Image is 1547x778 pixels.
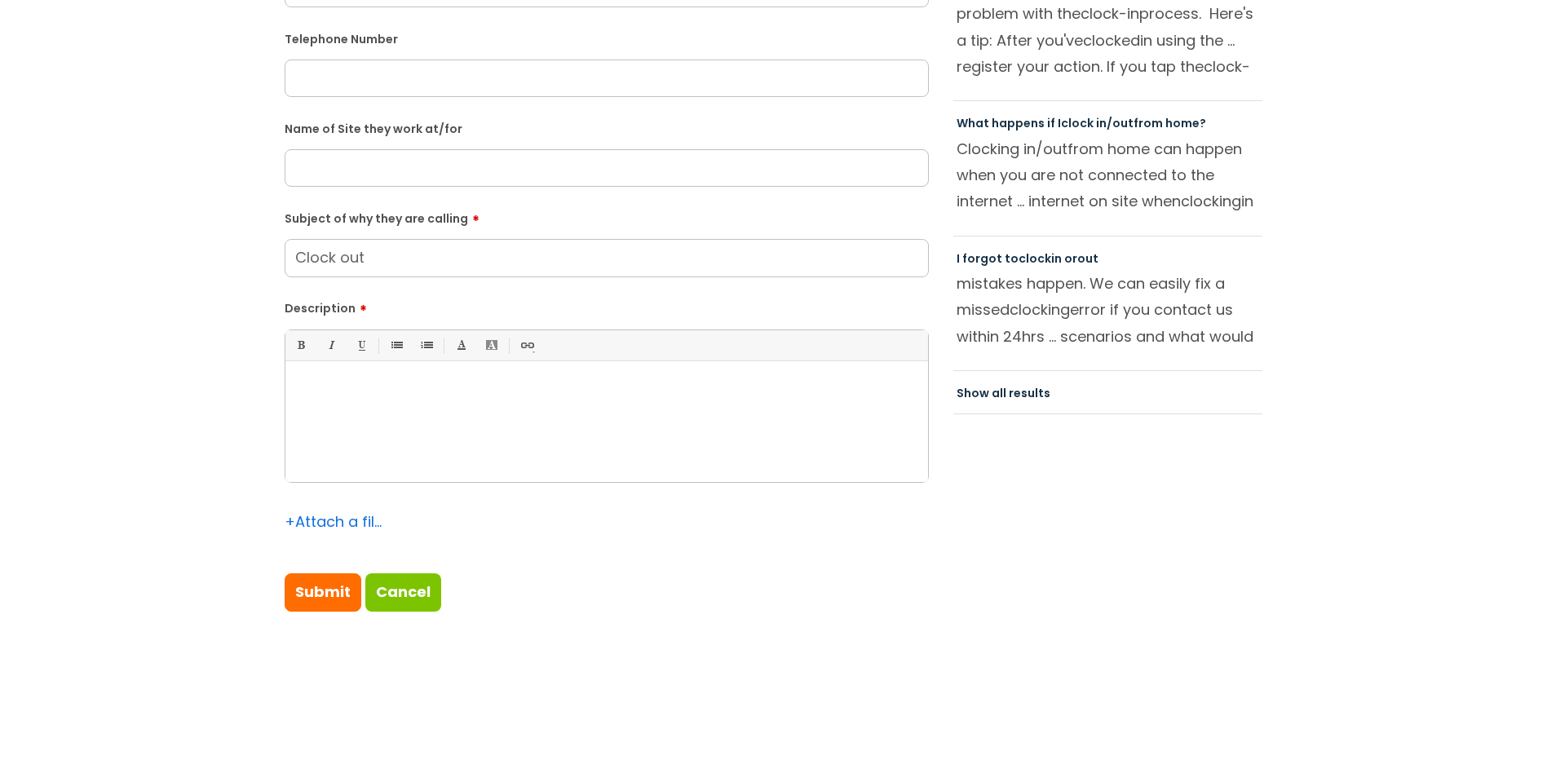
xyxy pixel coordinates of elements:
a: Font Color [451,335,471,356]
a: 1. Ordered List (Ctrl-Shift-8) [416,335,436,356]
a: Back Color [481,335,502,356]
span: clocking [1181,191,1241,211]
p: problem with the process. Here's a tip: After you've in using the ... register your action. If yo... [957,1,1260,79]
p: mistakes happen. We can easily fix a missed error if you contact us within 24hrs ... scenarios an... [957,271,1260,349]
span: in/out [1023,139,1067,159]
a: Link [516,335,537,356]
a: Cancel [365,573,441,611]
span: out [1077,250,1098,267]
label: Telephone Number [285,29,929,46]
label: Subject of why they are calling [285,206,929,226]
label: Description [285,296,929,316]
div: Attach a file [285,509,382,535]
a: What happens if Iclock in/outfrom home? [957,115,1206,131]
a: • Unordered List (Ctrl-Shift-7) [386,335,406,356]
input: Submit [285,573,361,611]
a: I forgot toclockin orout [957,250,1098,267]
p: from home can happen when you are not connected to the internet ... internet on site when in or I... [957,136,1260,214]
span: in/out [1096,115,1134,131]
span: clock [1019,250,1051,267]
a: Bold (Ctrl-B) [290,335,311,356]
label: Name of Site they work at/for [285,119,929,136]
a: Show all results [957,385,1050,401]
a: Italic (Ctrl-I) [320,335,341,356]
span: clock-in [1081,3,1139,24]
span: clocked [1083,30,1140,51]
a: Underline(Ctrl-U) [351,335,371,356]
span: Clocking [957,139,1019,159]
span: clock [1061,115,1094,131]
span: clocking [1010,299,1070,320]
